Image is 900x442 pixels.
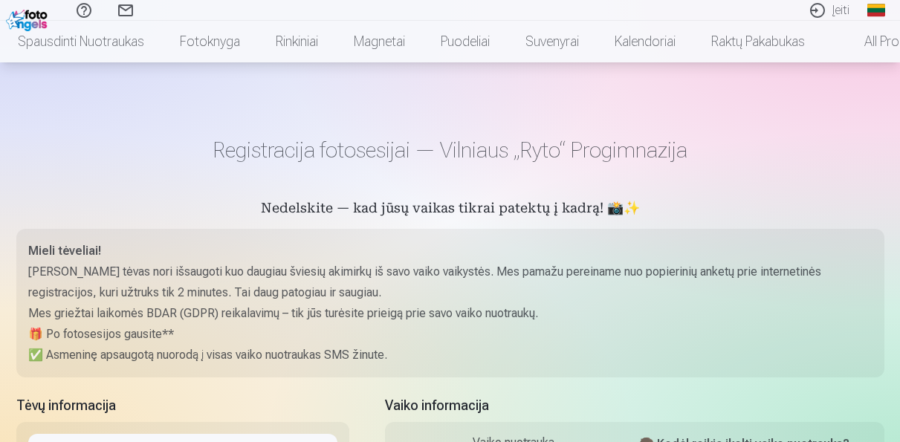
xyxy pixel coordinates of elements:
[162,21,258,62] a: Fotoknyga
[28,244,101,258] strong: Mieli tėveliai!
[508,21,597,62] a: Suvenyrai
[28,303,873,324] p: Mes griežtai laikomės BDAR (GDPR) reikalavimų – tik jūs turėsite prieigą prie savo vaiko nuotraukų.
[6,6,51,31] img: /fa2
[385,395,884,416] h5: Vaiko informacija
[16,137,884,163] h1: Registracija fotosesijai — Vilniaus „Ryto“ Progimnazija
[258,21,336,62] a: Rinkiniai
[28,261,873,303] p: [PERSON_NAME] tėvas nori išsaugoti kuo daugiau šviesių akimirkų iš savo vaiko vaikystės. Mes pama...
[28,324,873,345] p: 🎁 Po fotosesijos gausite**
[693,21,823,62] a: Raktų pakabukas
[28,345,873,365] p: ✅ Asmeninę apsaugotą nuorodą į visas vaiko nuotraukas SMS žinute.
[336,21,423,62] a: Magnetai
[16,199,884,220] h5: Nedelskite — kad jūsų vaikas tikrai patektų į kadrą! 📸✨
[597,21,693,62] a: Kalendoriai
[423,21,508,62] a: Puodeliai
[16,395,349,416] h5: Tėvų informacija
